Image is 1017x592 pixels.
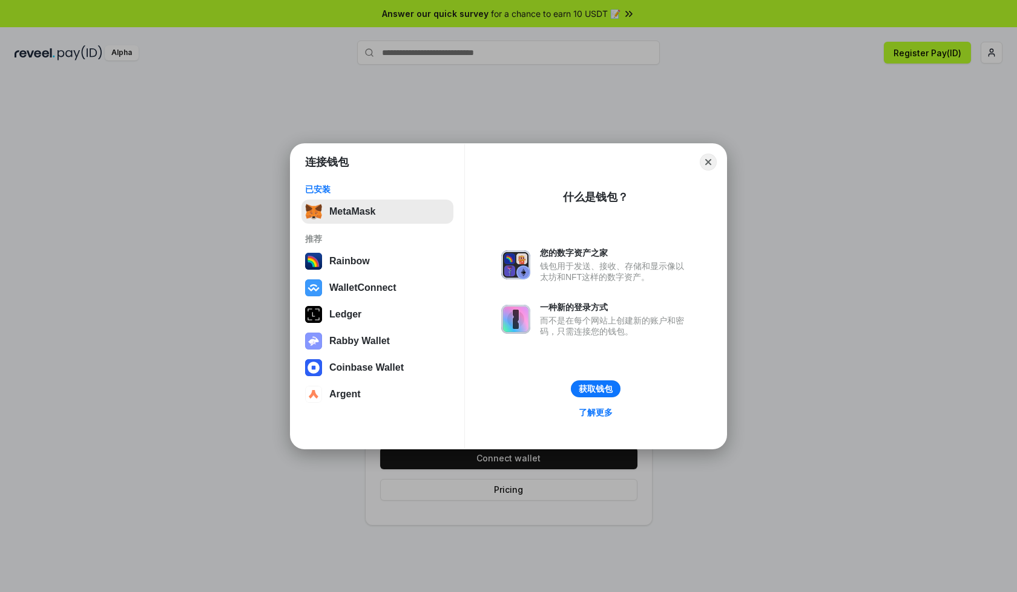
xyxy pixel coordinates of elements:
[305,333,322,350] img: svg+xml,%3Csvg%20xmlns%3D%22http%3A%2F%2Fwww.w3.org%2F2000%2Fsvg%22%20fill%3D%22none%22%20viewBox...
[540,315,690,337] div: 而不是在每个网站上创建新的账户和密码，只需连接您的钱包。
[305,253,322,270] img: svg+xml,%3Csvg%20width%3D%22120%22%20height%3D%22120%22%20viewBox%3D%220%200%20120%20120%22%20fil...
[305,184,450,195] div: 已安装
[305,203,322,220] img: svg+xml,%3Csvg%20fill%3D%22none%22%20height%3D%2233%22%20viewBox%3D%220%200%2035%2033%22%20width%...
[301,302,453,327] button: Ledger
[301,249,453,273] button: Rainbow
[329,256,370,267] div: Rainbow
[571,405,620,420] a: 了解更多
[329,389,361,400] div: Argent
[540,302,690,313] div: 一种新的登录方式
[305,279,322,296] img: svg+xml,%3Csvg%20width%3D%2228%22%20height%3D%2228%22%20viewBox%3D%220%200%2028%2028%22%20fill%3D...
[329,206,375,217] div: MetaMask
[301,200,453,224] button: MetaMask
[301,382,453,406] button: Argent
[305,306,322,323] img: svg+xml,%3Csvg%20xmlns%3D%22http%3A%2F%2Fwww.w3.org%2F2000%2Fsvg%22%20width%3D%2228%22%20height%3...
[329,362,404,373] div: Coinbase Wallet
[579,407,613,418] div: 了解更多
[700,154,717,171] button: Close
[305,386,322,403] img: svg+xml,%3Csvg%20width%3D%2228%22%20height%3D%2228%22%20viewBox%3D%220%200%2028%2028%22%20fill%3D...
[305,359,322,376] img: svg+xml,%3Csvg%20width%3D%2228%22%20height%3D%2228%22%20viewBox%3D%220%200%2028%2028%22%20fill%3D...
[301,329,453,353] button: Rabby Wallet
[579,383,613,394] div: 获取钱包
[571,380,620,397] button: 获取钱包
[329,309,361,320] div: Ledger
[501,250,530,279] img: svg+xml,%3Csvg%20xmlns%3D%22http%3A%2F%2Fwww.w3.org%2F2000%2Fsvg%22%20fill%3D%22none%22%20viewBox...
[540,247,690,258] div: 您的数字资产之家
[305,233,450,244] div: 推荐
[563,190,628,204] div: 什么是钱包？
[329,282,397,293] div: WalletConnect
[301,276,453,300] button: WalletConnect
[301,356,453,380] button: Coinbase Wallet
[540,261,690,282] div: 钱包用于发送、接收、存储和显示像以太坊和NFT这样的数字资产。
[329,336,390,346] div: Rabby Wallet
[305,155,349,169] h1: 连接钱包
[501,305,530,334] img: svg+xml,%3Csvg%20xmlns%3D%22http%3A%2F%2Fwww.w3.org%2F2000%2Fsvg%22%20fill%3D%22none%22%20viewBox...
